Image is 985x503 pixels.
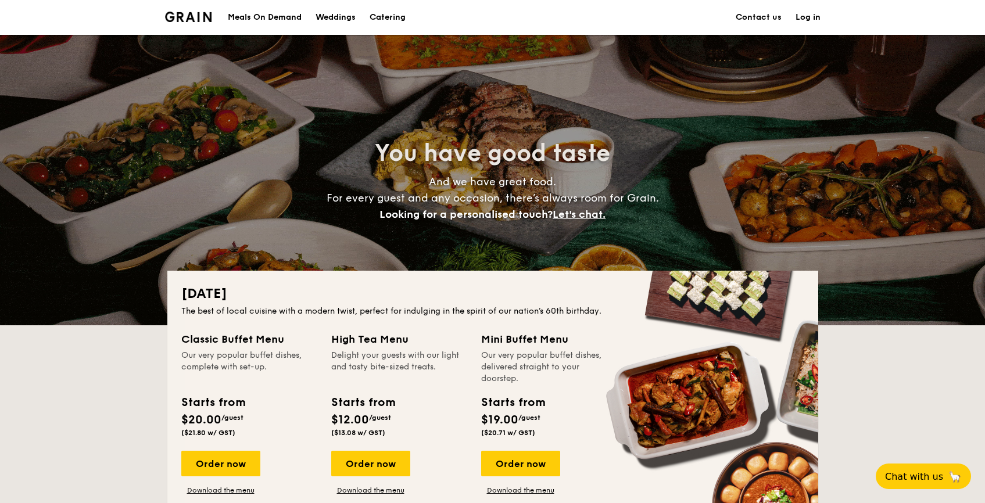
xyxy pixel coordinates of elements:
span: And we have great food. For every guest and any occasion, there’s always room for Grain. [327,175,659,221]
span: ($21.80 w/ GST) [181,429,235,437]
div: Our very popular buffet dishes, complete with set-up. [181,350,317,385]
div: Delight your guests with our light and tasty bite-sized treats. [331,350,467,385]
div: High Tea Menu [331,331,467,347]
a: Download the menu [331,486,410,495]
span: $19.00 [481,413,518,427]
div: Starts from [331,394,395,411]
div: Our very popular buffet dishes, delivered straight to your doorstep. [481,350,617,385]
span: /guest [221,414,243,422]
div: Starts from [181,394,245,411]
span: 🦙 [948,470,962,483]
div: Order now [481,451,560,476]
span: /guest [369,414,391,422]
h2: [DATE] [181,285,804,303]
span: ($20.71 w/ GST) [481,429,535,437]
span: $12.00 [331,413,369,427]
span: ($13.08 w/ GST) [331,429,385,437]
div: Order now [181,451,260,476]
span: Looking for a personalised touch? [379,208,553,221]
span: $20.00 [181,413,221,427]
span: Chat with us [885,471,943,482]
span: Let's chat. [553,208,606,221]
a: Download the menu [481,486,560,495]
button: Chat with us🦙 [876,464,971,489]
div: The best of local cuisine with a modern twist, perfect for indulging in the spirit of our nation’... [181,306,804,317]
div: Starts from [481,394,545,411]
a: Logotype [165,12,212,22]
a: Download the menu [181,486,260,495]
div: Classic Buffet Menu [181,331,317,347]
span: You have good taste [375,139,610,167]
img: Grain [165,12,212,22]
div: Mini Buffet Menu [481,331,617,347]
div: Order now [331,451,410,476]
span: /guest [518,414,540,422]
